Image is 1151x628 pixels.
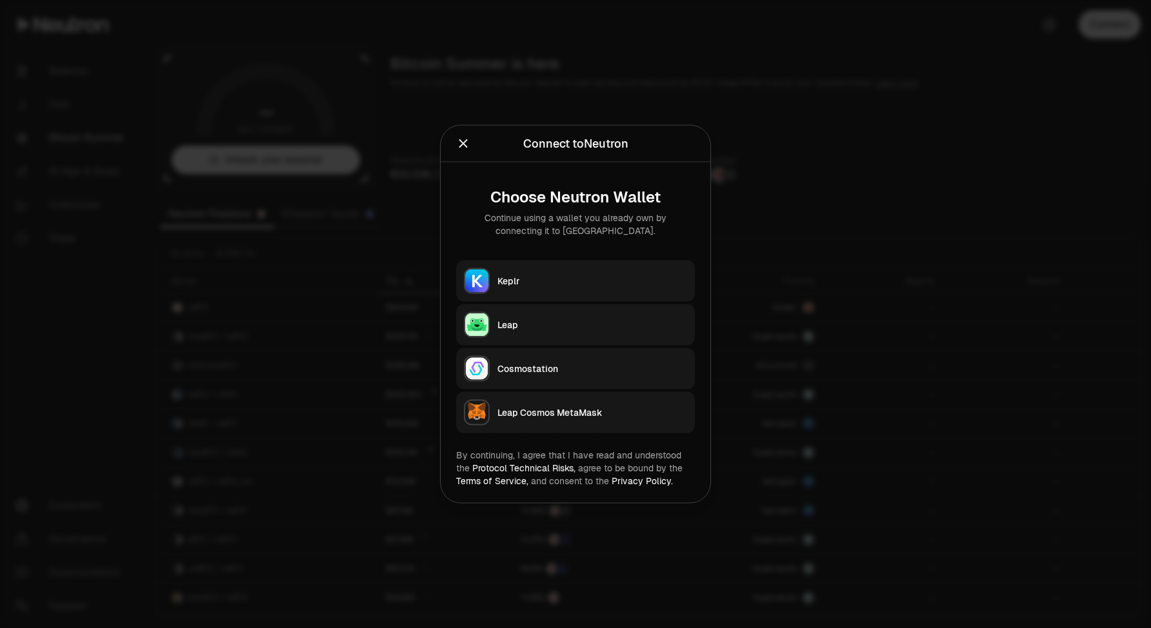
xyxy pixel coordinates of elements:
[466,188,685,206] div: Choose Neutron Wallet
[466,211,685,237] div: Continue using a wallet you already own by connecting it to [GEOGRAPHIC_DATA].
[497,406,687,419] div: Leap Cosmos MetaMask
[465,357,488,380] img: Cosmostation
[456,260,695,302] button: KeplrKeplr
[456,348,695,389] button: CosmostationCosmostation
[465,401,488,424] img: Leap Cosmos MetaMask
[456,392,695,433] button: Leap Cosmos MetaMaskLeap Cosmos MetaMask
[523,135,628,153] div: Connect to Neutron
[612,475,673,487] a: Privacy Policy.
[465,270,488,293] img: Keplr
[497,362,687,375] div: Cosmostation
[456,475,528,487] a: Terms of Service,
[456,449,695,487] div: By continuing, I agree that I have read and understood the agree to be bound by the and consent t...
[456,304,695,346] button: LeapLeap
[497,319,687,331] div: Leap
[456,135,470,153] button: Close
[472,462,575,474] a: Protocol Technical Risks,
[497,275,687,288] div: Keplr
[465,313,488,337] img: Leap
